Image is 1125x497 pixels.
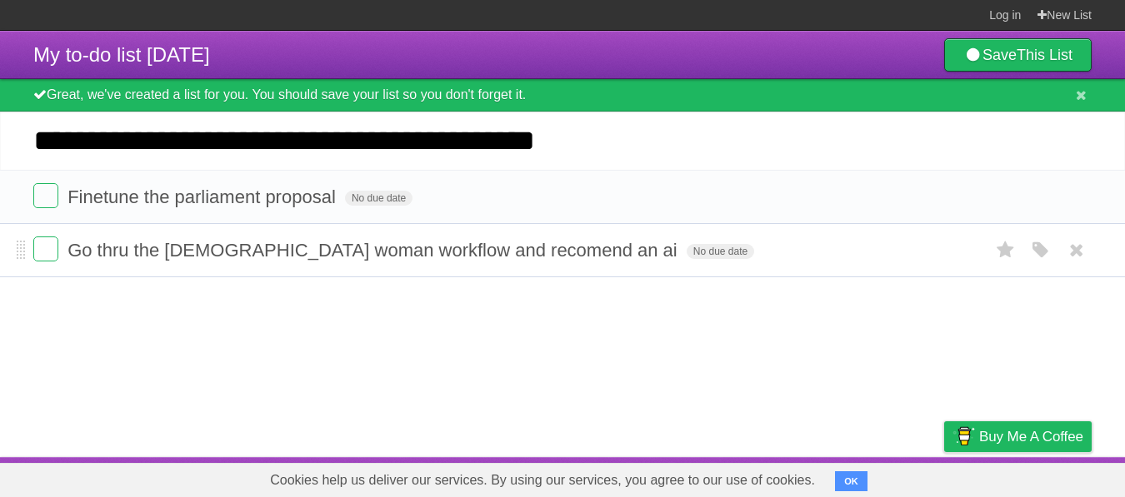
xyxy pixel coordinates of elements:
label: Done [33,236,58,261]
span: Buy me a coffee [979,422,1083,451]
span: Go thru the [DEMOGRAPHIC_DATA] woman workflow and recomend an ai [67,240,682,261]
b: This List [1017,47,1072,63]
span: No due date [345,191,412,206]
a: Developers [777,461,845,493]
button: OK [835,471,867,491]
label: Star task [990,236,1022,264]
span: Finetune the parliament proposal [67,186,340,207]
label: Done [33,183,58,208]
a: Suggest a feature [987,461,1092,493]
span: No due date [687,244,754,259]
span: My to-do list [DATE] [33,43,210,66]
img: Buy me a coffee [952,422,975,450]
span: Cookies help us deliver our services. By using our services, you agree to our use of cookies. [253,464,832,497]
a: Privacy [922,461,966,493]
a: Buy me a coffee [944,421,1092,452]
a: About [722,461,757,493]
a: Terms [866,461,902,493]
a: SaveThis List [944,38,1092,72]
